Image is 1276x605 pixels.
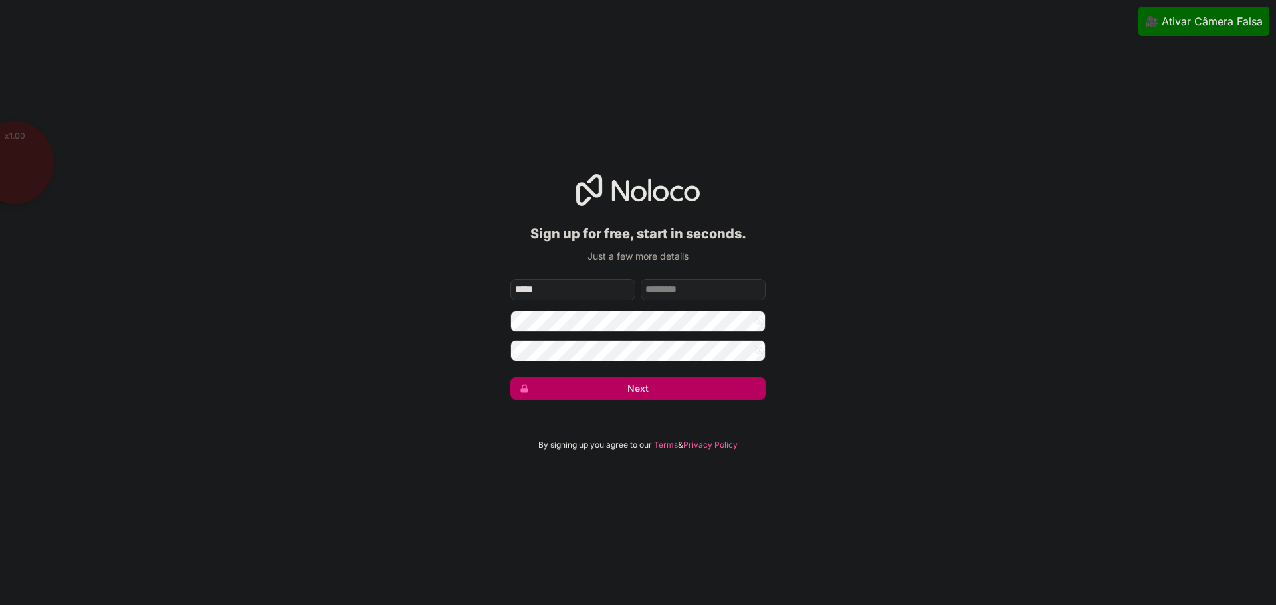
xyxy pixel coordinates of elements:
input: family-name [641,279,766,300]
p: Just a few more details [510,250,766,263]
button: Next [510,377,766,400]
h2: Sign up for free, start in seconds. [510,222,766,246]
input: given-name [510,279,635,300]
span: & [678,440,683,450]
span: By signing up you agree to our [538,440,652,450]
input: Password [510,311,766,332]
a: Privacy Policy [683,440,738,450]
input: Confirm password [510,340,766,361]
a: Terms [654,440,678,450]
button: 🎥 Ativar Câmera Falsa [1138,7,1269,36]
